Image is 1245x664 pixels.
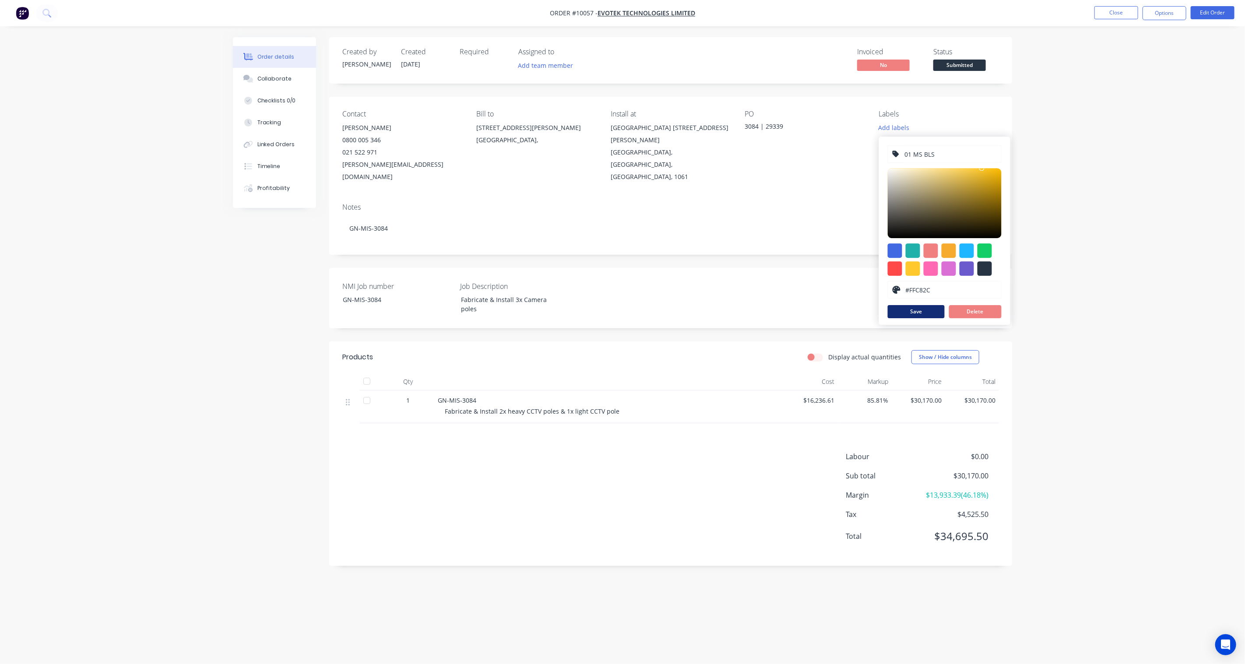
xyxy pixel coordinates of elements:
[888,261,902,276] div: #ff4949
[888,243,902,258] div: #4169e1
[257,162,281,170] div: Timeline
[257,53,295,61] div: Order details
[513,60,578,71] button: Add team member
[942,243,956,258] div: #f6ab2f
[476,110,596,118] div: Bill to
[550,9,598,18] span: Order #10057 -
[445,407,619,415] span: Fabricate & Install 2x heavy CCTV poles & 1x light CCTV pole
[924,243,938,258] div: #f08080
[257,75,292,83] div: Collaborate
[784,373,838,390] div: Cost
[16,7,29,20] img: Factory
[233,177,316,199] button: Profitability
[842,396,889,405] span: 85.81%
[828,352,901,362] label: Display actual quantities
[906,261,920,276] div: #ffc82c
[924,528,988,544] span: $34,695.50
[342,60,390,69] div: [PERSON_NAME]
[476,122,596,150] div: [STREET_ADDRESS][PERSON_NAME][GEOGRAPHIC_DATA],
[257,141,295,148] div: Linked Orders
[1094,6,1138,19] button: Close
[342,146,462,158] div: 021 522 971
[933,48,999,56] div: Status
[518,60,578,71] button: Add team member
[788,396,835,405] span: $16,236.61
[611,110,731,118] div: Install at
[233,134,316,155] button: Linked Orders
[857,48,923,56] div: Invoiced
[874,122,914,134] button: Add labels
[476,134,596,146] div: [GEOGRAPHIC_DATA],
[960,261,974,276] div: #6a5acd
[233,155,316,177] button: Timeline
[904,146,997,162] input: Enter label name...
[342,48,390,56] div: Created by
[857,60,910,70] span: No
[336,293,446,306] div: GN-MIS-3084
[978,243,992,258] div: #13ce66
[949,305,1002,318] button: Delete
[879,110,999,118] div: Labels
[342,158,462,183] div: [PERSON_NAME][EMAIL_ADDRESS][DOMAIN_NAME]
[924,261,938,276] div: #ff69b4
[233,90,316,112] button: Checklists 0/0
[892,373,946,390] div: Price
[342,134,462,146] div: 0800 005 346
[846,509,924,520] span: Tax
[342,122,462,183] div: [PERSON_NAME]0800 005 346021 522 971[PERSON_NAME][EMAIL_ADDRESS][DOMAIN_NAME]
[888,305,945,318] button: Save
[257,119,281,126] div: Tracking
[960,243,974,258] div: #1fb6ff
[460,48,508,56] div: Required
[342,215,999,242] div: GN-MIS-3084
[911,350,979,364] button: Show / Hide columns
[924,490,988,500] span: $13,933.39 ( 46.18 %)
[942,261,956,276] div: #da70d6
[611,122,731,146] div: [GEOGRAPHIC_DATA] [STREET_ADDRESS][PERSON_NAME]
[978,261,992,276] div: #273444
[611,122,731,183] div: [GEOGRAPHIC_DATA] [STREET_ADDRESS][PERSON_NAME][GEOGRAPHIC_DATA], [GEOGRAPHIC_DATA], [GEOGRAPHIC_...
[518,48,606,56] div: Assigned to
[342,110,462,118] div: Contact
[233,46,316,68] button: Order details
[846,490,924,500] span: Margin
[401,60,420,68] span: [DATE]
[924,471,988,481] span: $30,170.00
[342,203,999,211] div: Notes
[233,112,316,134] button: Tracking
[460,281,570,292] label: Job Description
[342,122,462,134] div: [PERSON_NAME]
[257,97,296,105] div: Checklists 0/0
[1215,634,1236,655] div: Open Intercom Messenger
[611,146,731,183] div: [GEOGRAPHIC_DATA], [GEOGRAPHIC_DATA], [GEOGRAPHIC_DATA], 1061
[342,352,373,362] div: Products
[342,281,452,292] label: NMI Job number
[933,60,986,73] button: Submitted
[933,60,986,70] span: Submitted
[745,122,854,134] div: 3084 | 29339
[438,396,476,404] span: GN-MIS-3084
[401,48,449,56] div: Created
[476,122,596,134] div: [STREET_ADDRESS][PERSON_NAME]
[895,396,942,405] span: $30,170.00
[406,396,410,405] span: 1
[382,373,434,390] div: Qty
[924,451,988,462] span: $0.00
[946,373,999,390] div: Total
[1143,6,1186,20] button: Options
[846,531,924,541] span: Total
[1191,6,1234,19] button: Edit Order
[924,509,988,520] span: $4,525.50
[598,9,695,18] a: Evotek Technologies Limited
[846,451,924,462] span: Labour
[257,184,290,192] div: Profitability
[846,471,924,481] span: Sub total
[745,110,865,118] div: PO
[233,68,316,90] button: Collaborate
[949,396,996,405] span: $30,170.00
[454,293,563,315] div: Fabricate & Install 3x Camera poles
[906,243,920,258] div: #20b2aa
[838,373,892,390] div: Markup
